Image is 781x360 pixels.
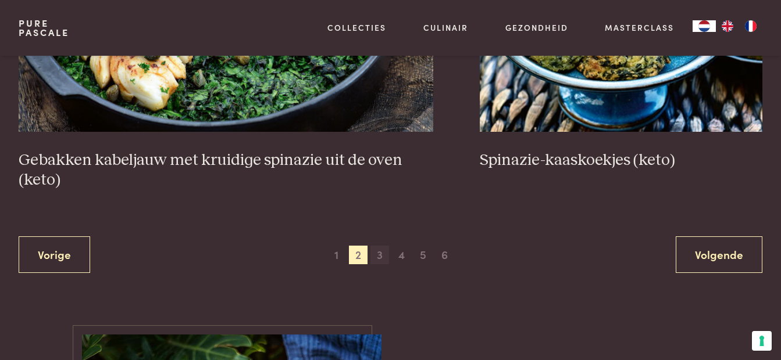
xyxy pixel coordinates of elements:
a: PurePascale [19,19,69,37]
a: FR [739,20,762,32]
aside: Language selected: Nederlands [693,20,762,32]
span: 2 [349,246,368,264]
h3: Spinazie-kaaskoekjes (keto) [480,150,763,171]
span: 5 [413,246,432,264]
a: Volgende [676,236,762,273]
span: 1 [327,246,346,264]
a: EN [716,20,739,32]
a: Gezondheid [505,21,568,34]
ul: Language list [716,20,762,32]
span: 6 [436,246,454,264]
button: Uw voorkeuren voor toestemming voor trackingtechnologieën [752,331,772,351]
a: Masterclass [605,21,674,34]
a: Vorige [19,236,90,273]
div: Language [693,20,716,32]
span: 3 [370,246,389,264]
a: Culinair [423,21,468,34]
h3: Gebakken kabeljauw met kruidige spinazie uit de oven (keto) [19,150,433,190]
a: NL [693,20,716,32]
a: Collecties [327,21,386,34]
span: 4 [392,246,411,264]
